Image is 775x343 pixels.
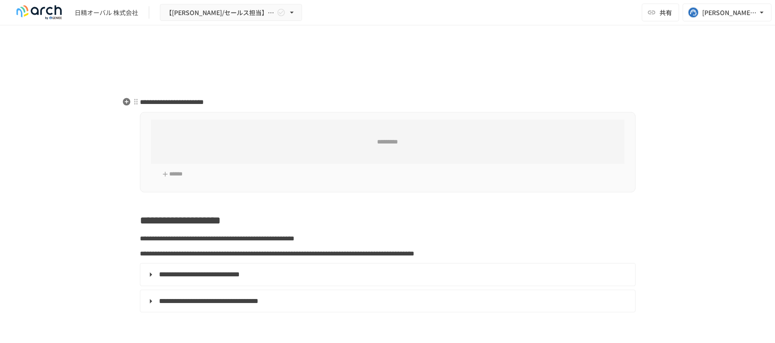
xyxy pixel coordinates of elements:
span: 【[PERSON_NAME]/セールス担当】日精オーバル 株式会社様_初期設定サポートLite [166,7,275,18]
div: 日精オーバル 株式会社 [75,8,138,17]
button: 共有 [642,4,679,21]
div: [PERSON_NAME][EMAIL_ADDRESS][DOMAIN_NAME] [702,7,757,18]
span: 共有 [660,8,672,17]
img: logo-default@2x-9cf2c760.svg [11,5,68,20]
button: [PERSON_NAME][EMAIL_ADDRESS][DOMAIN_NAME] [683,4,771,21]
button: 【[PERSON_NAME]/セールス担当】日精オーバル 株式会社様_初期設定サポートLite [160,4,302,21]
